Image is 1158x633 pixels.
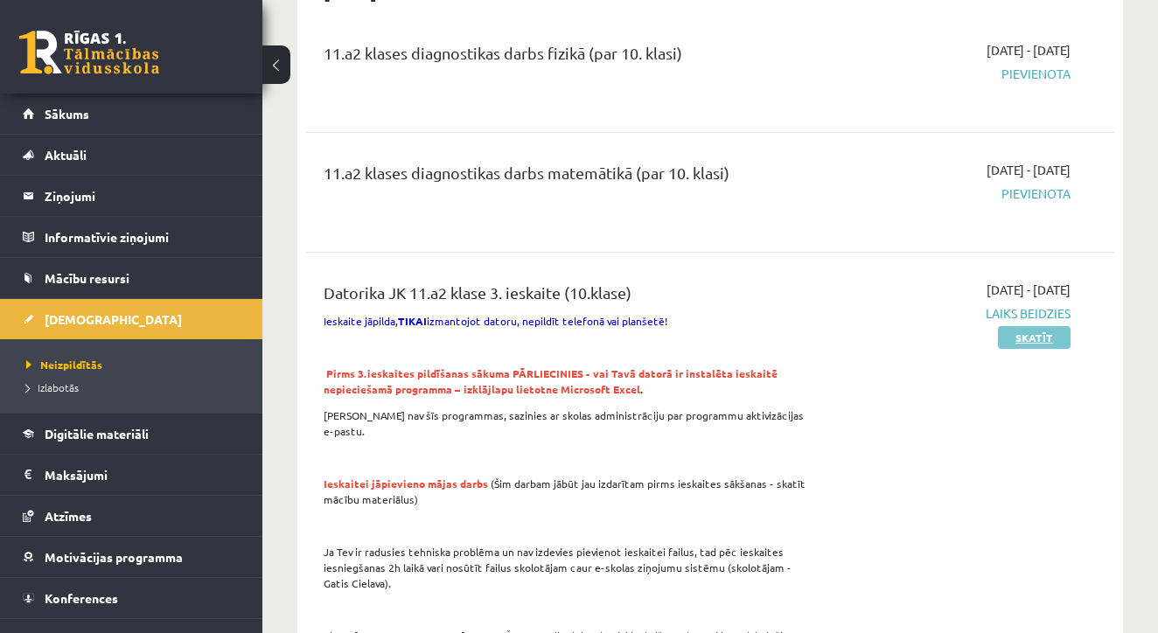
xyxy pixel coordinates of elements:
[45,455,241,495] legend: Maksājumi
[23,578,241,618] a: Konferences
[839,184,1071,203] span: Pievienota
[324,544,813,591] p: Ja Tev ir radusies tehniska problēma un nav izdevies pievienot ieskaitei failus, tad pēc ieskaite...
[45,270,129,286] span: Mācību resursi
[45,217,241,257] legend: Informatīvie ziņojumi
[45,147,87,163] span: Aktuāli
[23,176,241,216] a: Ziņojumi
[45,106,89,122] span: Sākums
[324,476,813,507] p: (Šim darbam jābūt jau izdarītam pirms ieskaites sākšanas - skatīt mācību materiālus)
[987,161,1071,179] span: [DATE] - [DATE]
[23,455,241,495] a: Maksājumi
[324,41,813,73] div: 11.a2 klases diagnostikas darbs fizikā (par 10. klasi)
[23,217,241,257] a: Informatīvie ziņojumi
[26,380,79,394] span: Izlabotās
[45,590,118,606] span: Konferences
[839,65,1071,83] span: Pievienota
[45,426,149,442] span: Digitālie materiāli
[23,414,241,454] a: Digitālie materiāli
[26,379,245,395] a: Izlabotās
[23,299,241,339] a: [DEMOGRAPHIC_DATA]
[324,161,813,193] div: 11.a2 klases diagnostikas darbs matemātikā (par 10. klasi)
[398,314,427,328] strong: TIKAI
[324,366,778,396] span: Pirms 3.ieskaites pildīšanas sākuma PĀRLIECINIES - vai Tavā datorā ir instalēta ieskaitē nepiecie...
[45,508,92,524] span: Atzīmes
[23,135,241,175] a: Aktuāli
[324,366,778,396] strong: .
[45,549,183,565] span: Motivācijas programma
[23,258,241,298] a: Mācību resursi
[26,358,102,372] span: Neizpildītās
[26,357,245,372] a: Neizpildītās
[324,281,813,313] div: Datorika JK 11.a2 klase 3. ieskaite (10.klase)
[45,311,182,327] span: [DEMOGRAPHIC_DATA]
[23,94,241,134] a: Sākums
[23,537,241,577] a: Motivācijas programma
[324,407,813,439] p: [PERSON_NAME] nav šīs programmas, sazinies ar skolas administrāciju par programmu aktivizācijas e...
[45,176,241,216] legend: Ziņojumi
[19,31,159,74] a: Rīgas 1. Tālmācības vidusskola
[324,476,488,490] span: Ieskaitei jāpievieno mājas darbs
[839,304,1071,323] span: Laiks beidzies
[23,496,241,536] a: Atzīmes
[324,314,667,328] span: Ieskaite jāpilda, izmantojot datoru, nepildīt telefonā vai planšetē!
[987,281,1071,299] span: [DATE] - [DATE]
[998,326,1071,349] a: Skatīt
[987,41,1071,59] span: [DATE] - [DATE]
